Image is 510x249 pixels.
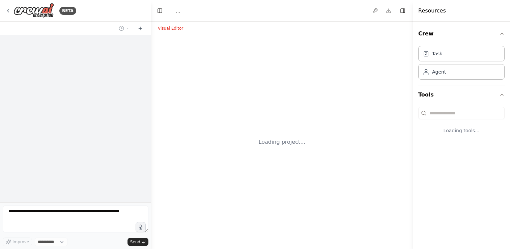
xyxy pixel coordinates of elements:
[432,50,442,57] div: Task
[418,122,505,139] div: Loading tools...
[12,239,29,245] span: Improve
[418,7,446,15] h4: Resources
[155,6,165,16] button: Hide left sidebar
[418,104,505,145] div: Tools
[176,7,180,14] nav: breadcrumb
[176,7,180,14] span: ...
[130,239,140,245] span: Send
[154,24,187,32] button: Visual Editor
[3,238,32,246] button: Improve
[128,238,148,246] button: Send
[135,24,146,32] button: Start a new chat
[59,7,76,15] div: BETA
[418,24,505,43] button: Crew
[136,222,146,232] button: Click to speak your automation idea
[259,138,306,146] div: Loading project...
[418,43,505,85] div: Crew
[13,3,54,18] img: Logo
[116,24,132,32] button: Switch to previous chat
[418,85,505,104] button: Tools
[398,6,407,16] button: Hide right sidebar
[432,68,446,75] div: Agent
